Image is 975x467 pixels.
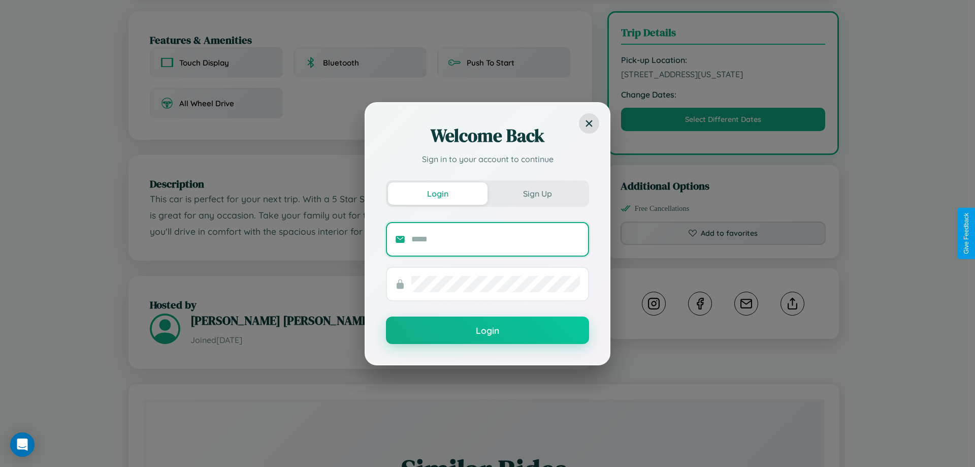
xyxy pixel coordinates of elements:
[386,123,589,148] h2: Welcome Back
[386,153,589,165] p: Sign in to your account to continue
[10,432,35,457] div: Open Intercom Messenger
[388,182,487,205] button: Login
[963,213,970,254] div: Give Feedback
[386,317,589,344] button: Login
[487,182,587,205] button: Sign Up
